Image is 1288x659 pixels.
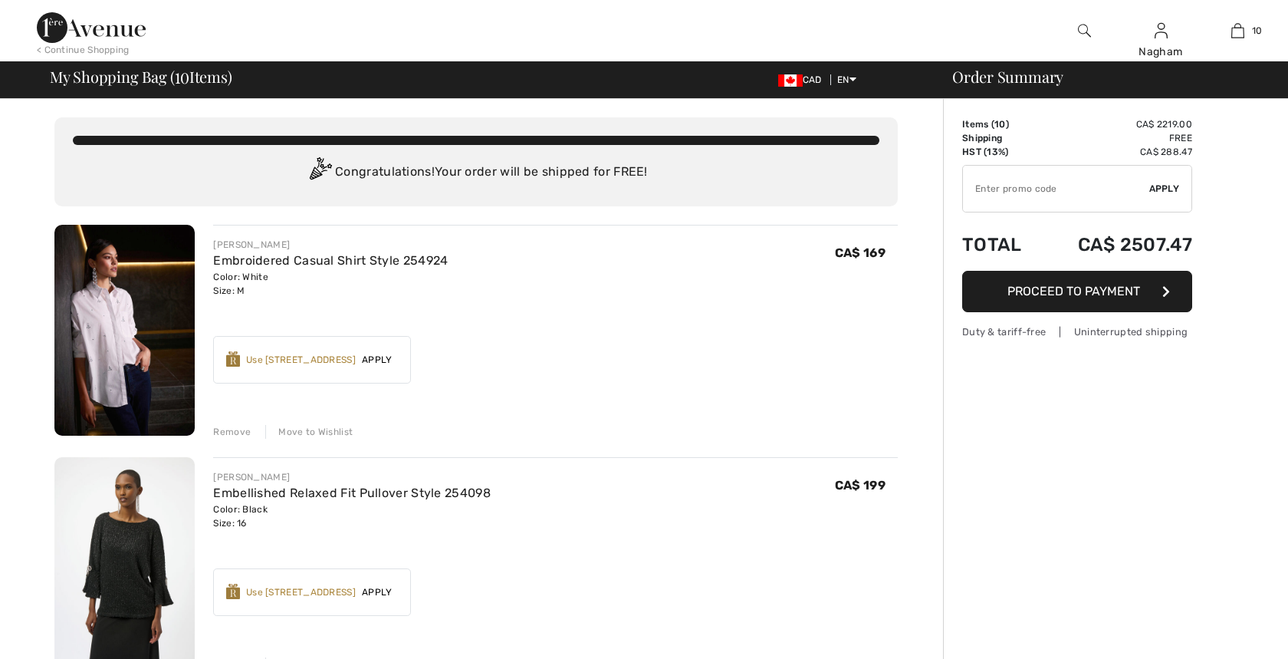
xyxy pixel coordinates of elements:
[213,470,491,484] div: [PERSON_NAME]
[1231,21,1244,40] img: My Bag
[356,353,399,367] span: Apply
[837,74,856,85] span: EN
[213,425,251,439] div: Remove
[50,69,232,84] span: My Shopping Bag ( Items)
[934,69,1279,84] div: Order Summary
[1040,145,1192,159] td: CA$ 288.47
[265,425,353,439] div: Move to Wishlist
[1007,284,1140,298] span: Proceed to Payment
[213,486,491,500] a: Embellished Relaxed Fit Pullover Style 254098
[246,353,356,367] div: Use [STREET_ADDRESS]
[778,74,828,85] span: CAD
[778,74,803,87] img: Canadian Dollar
[54,225,195,436] img: Embroidered Casual Shirt Style 254924
[1252,24,1263,38] span: 10
[963,166,1149,212] input: Promo code
[304,157,335,188] img: Congratulation2.svg
[1155,23,1168,38] a: Sign In
[213,238,448,252] div: [PERSON_NAME]
[962,219,1040,271] td: Total
[962,325,1192,339] div: Duty & tariff-free | Uninterrupted shipping
[962,131,1040,145] td: Shipping
[1200,21,1275,40] a: 10
[213,502,491,530] div: Color: Black Size: 16
[175,65,189,85] span: 10
[1149,182,1180,196] span: Apply
[226,351,240,367] img: Reward-Logo.svg
[962,117,1040,131] td: Items ( )
[226,584,240,599] img: Reward-Logo.svg
[1040,131,1192,145] td: Free
[835,245,886,260] span: CA$ 169
[73,157,879,188] div: Congratulations! Your order will be shipped for FREE!
[1155,21,1168,40] img: My Info
[1040,117,1192,131] td: CA$ 2219.00
[246,585,356,599] div: Use [STREET_ADDRESS]
[213,270,448,298] div: Color: White Size: M
[356,585,399,599] span: Apply
[994,119,1006,130] span: 10
[1123,44,1198,60] div: Nagham
[962,271,1192,312] button: Proceed to Payment
[962,145,1040,159] td: HST (13%)
[213,253,448,268] a: Embroidered Casual Shirt Style 254924
[1040,219,1192,271] td: CA$ 2507.47
[835,478,886,493] span: CA$ 199
[37,43,130,57] div: < Continue Shopping
[1078,21,1091,40] img: search the website
[37,12,146,43] img: 1ère Avenue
